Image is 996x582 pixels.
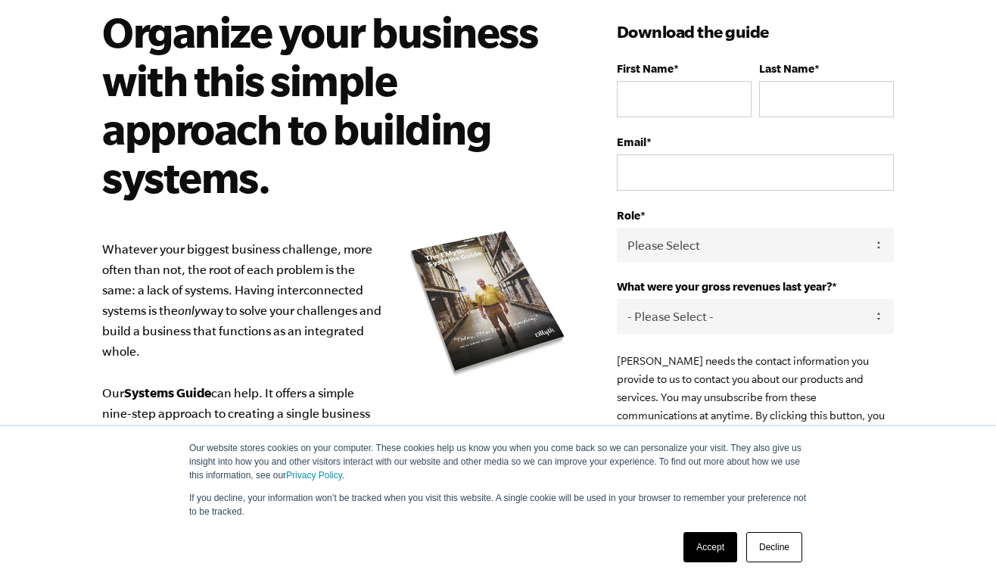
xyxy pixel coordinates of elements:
[617,20,894,44] h3: Download the guide
[124,385,211,400] b: Systems Guide
[102,239,571,506] p: Whatever your biggest business challenge, more often than not, the root of each problem is the sa...
[759,62,814,75] span: Last Name
[286,470,342,481] a: Privacy Policy
[617,62,674,75] span: First Name
[405,226,571,381] img: e-myth systems guide organize your business
[102,8,549,201] h2: Organize your business with this simple approach to building systems.
[617,209,640,222] span: Role
[683,532,737,562] a: Accept
[189,441,807,482] p: Our website stores cookies on your computer. These cookies help us know you when you come back so...
[189,491,807,518] p: If you decline, your information won’t be tracked when you visit this website. A single cookie wi...
[746,532,802,562] a: Decline
[617,135,646,148] span: Email
[178,303,201,317] i: only
[617,280,832,293] span: What were your gross revenues last year?
[617,352,894,443] p: [PERSON_NAME] needs the contact information you provide to us to contact you about our products a...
